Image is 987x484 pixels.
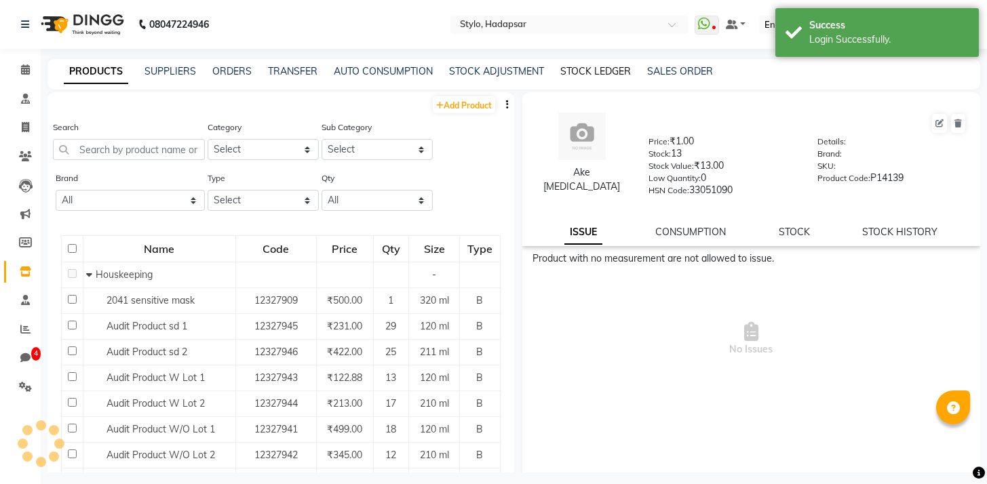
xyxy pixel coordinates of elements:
a: STOCK HISTORY [862,226,937,238]
span: Audit Product sd 2 [107,346,187,358]
span: 29 [385,320,396,332]
a: STOCK LEDGER [560,65,631,77]
span: 13 [385,371,396,384]
div: Product with no measurement are not allowed to issue. [533,251,971,266]
label: Brand [56,172,78,184]
a: Add Product [433,96,495,113]
div: 0 [649,171,798,190]
label: Stock Value: [649,160,694,172]
div: P14139 [817,171,967,190]
span: Audit Product W/O Lot 2 [107,449,215,461]
div: 13 [649,146,798,165]
label: Brand: [817,148,842,160]
a: PRODUCTS [64,60,128,84]
span: ₹231.00 [327,320,362,332]
span: 4 [31,347,41,361]
span: - [432,268,436,281]
label: Type [208,172,225,184]
span: Audit Product sd 1 [107,320,187,332]
div: ₹1.00 [649,134,798,153]
span: 12327941 [254,423,298,435]
span: ₹213.00 [327,397,362,409]
span: 12327946 [254,346,298,358]
span: 12327944 [254,397,298,409]
a: ISSUE [564,220,602,245]
a: AUTO CONSUMPTION [334,65,433,77]
label: SKU: [817,160,836,172]
span: ₹345.00 [327,449,362,461]
a: STOCK [779,226,810,238]
span: 18 [385,423,396,435]
label: Price: [649,136,670,148]
span: B [476,371,483,384]
span: ₹422.00 [327,346,362,358]
div: ₹13.00 [649,159,798,178]
a: 4 [4,347,37,369]
span: Audit Product W/O Lot 1 [107,423,215,435]
label: Category [208,121,241,134]
label: Details: [817,136,846,148]
span: 12327945 [254,320,298,332]
label: Sub Category [322,121,372,134]
a: TRANSFER [268,65,317,77]
span: 210 ml [420,449,449,461]
span: 25 [385,346,396,358]
div: Name [84,237,235,261]
a: SUPPLIERS [144,65,196,77]
span: 210 ml [420,397,449,409]
span: 320 ml [420,294,449,306]
div: Code [237,237,315,261]
div: Ake [MEDICAL_DATA] [536,165,628,194]
span: 2041 sensitive mask [107,294,195,306]
span: Audit Product W Lot 1 [107,371,205,384]
span: 120 ml [420,423,449,435]
label: Product Code: [817,172,870,184]
label: Search [53,121,79,134]
a: SALES ORDER [647,65,713,77]
span: 12327942 [254,449,298,461]
span: Houskeeping [96,268,153,281]
b: 08047224946 [149,5,209,43]
span: 12327943 [254,371,298,384]
span: No Issues [533,271,971,407]
div: Price [317,237,372,261]
label: Stock: [649,148,671,160]
span: ₹122.88 [327,371,362,384]
div: Qty [374,237,408,261]
img: avatar [558,113,606,160]
span: 12327909 [254,294,298,306]
span: Collapse Row [86,268,96,281]
span: Audit Product W Lot 2 [107,397,205,409]
div: Size [410,237,459,261]
span: ₹500.00 [327,294,362,306]
span: B [476,449,483,461]
span: B [476,423,483,435]
span: B [476,294,483,306]
div: Success [809,18,969,33]
span: 12 [385,449,396,461]
label: Qty [322,172,334,184]
a: STOCK ADJUSTMENT [449,65,544,77]
span: ₹499.00 [327,423,362,435]
span: 1 [388,294,393,306]
div: 33051090 [649,183,798,202]
span: 211 ml [420,346,449,358]
span: B [476,346,483,358]
a: CONSUMPTION [655,226,726,238]
label: HSN Code: [649,184,689,197]
span: B [476,397,483,409]
input: Search by product name or code [53,139,205,160]
span: B [476,320,483,332]
span: 17 [385,397,396,409]
span: 120 ml [420,320,449,332]
div: Type [461,237,499,261]
label: Low Quantity: [649,172,701,184]
img: logo [35,5,128,43]
span: 120 ml [420,371,449,384]
div: Login Successfully. [809,33,969,47]
a: ORDERS [212,65,252,77]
